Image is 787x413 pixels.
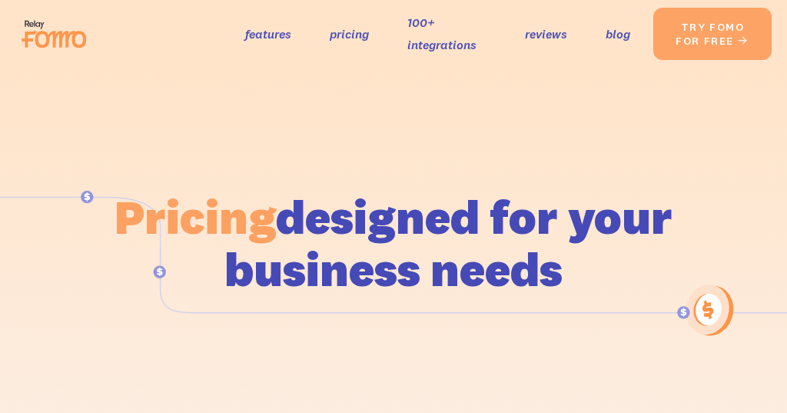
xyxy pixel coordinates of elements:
[115,187,276,246] span: Pricing
[653,8,772,60] a: try fomo for free
[525,23,567,45] a: reviews
[114,191,673,295] h1: designed for your business needs
[407,12,486,56] a: 100+ integrations
[737,34,749,48] span: 
[330,23,369,45] a: pricing
[606,23,630,45] a: blog
[245,23,291,45] a: features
